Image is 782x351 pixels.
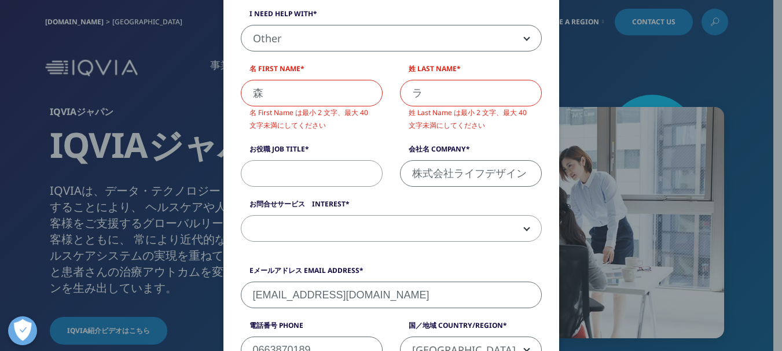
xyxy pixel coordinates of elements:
[241,25,542,51] span: Other
[241,144,383,160] label: お役職 Job Title
[400,64,542,80] label: 姓 Last Name
[241,9,542,25] label: I need help with
[241,199,542,215] label: お問合せサービス Interest
[241,64,383,80] label: 名 First Name
[400,320,542,337] label: 国／地域 Country/Region
[241,320,383,337] label: 電話番号 Phone
[249,108,368,130] span: 名 First Name は最小 2 文字、最大 40 文字未満にしてください
[241,265,542,282] label: Eメールアドレス Email Address
[8,316,37,345] button: 優先設定センターを開く
[400,144,542,160] label: 会社名 Company
[241,25,541,52] span: Other
[409,108,527,130] span: 姓 Last Name は最小 2 文字、最大 40 文字未満にしてください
